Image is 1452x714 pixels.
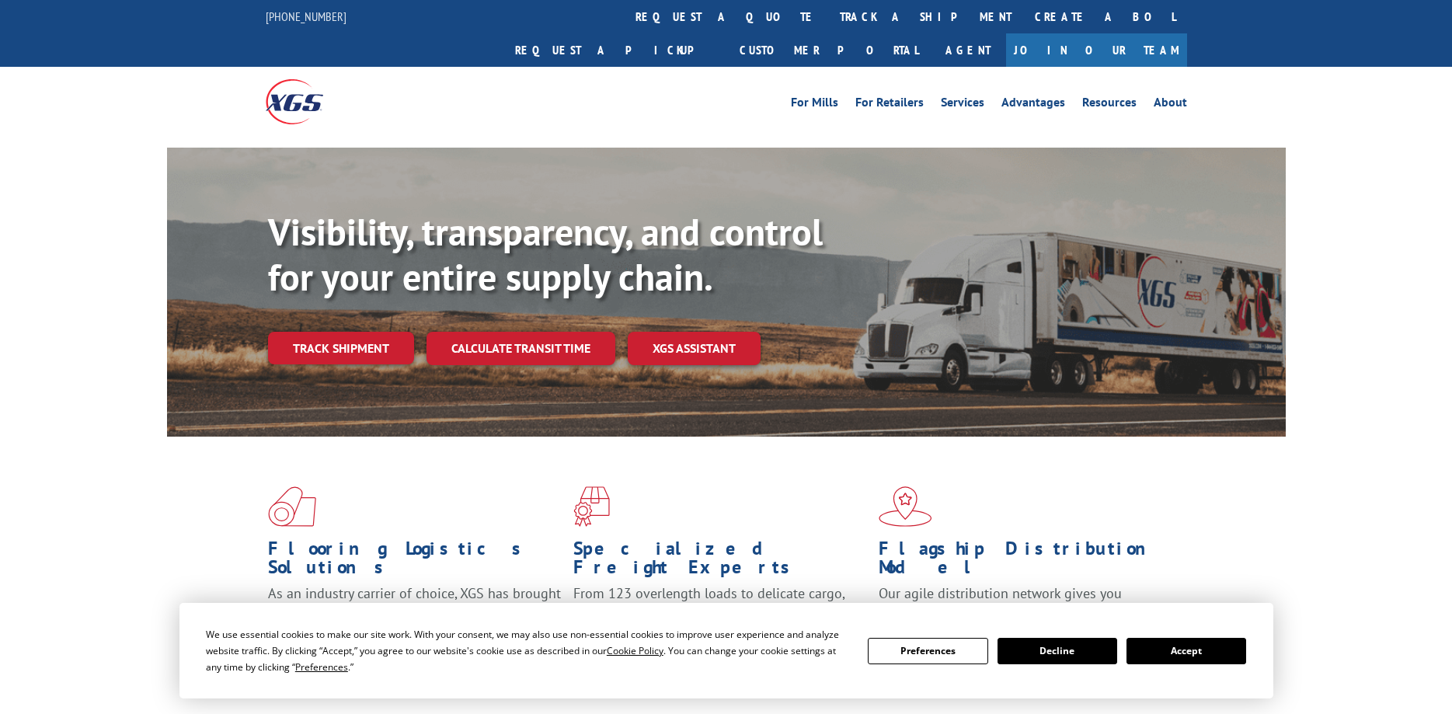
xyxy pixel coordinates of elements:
[268,332,414,364] a: Track shipment
[179,603,1273,698] div: Cookie Consent Prompt
[998,638,1117,664] button: Decline
[791,96,838,113] a: For Mills
[941,96,984,113] a: Services
[268,486,316,527] img: xgs-icon-total-supply-chain-intelligence-red
[868,638,987,664] button: Preferences
[1126,638,1246,664] button: Accept
[427,332,615,365] a: Calculate transit time
[266,9,346,24] a: [PHONE_NUMBER]
[879,584,1165,621] span: Our agile distribution network gives you nationwide inventory management on demand.
[206,626,849,675] div: We use essential cookies to make our site work. With your consent, we may also use non-essential ...
[879,486,932,527] img: xgs-icon-flagship-distribution-model-red
[628,332,761,365] a: XGS ASSISTANT
[607,644,663,657] span: Cookie Policy
[930,33,1006,67] a: Agent
[1154,96,1187,113] a: About
[268,207,823,301] b: Visibility, transparency, and control for your entire supply chain.
[855,96,924,113] a: For Retailers
[573,539,867,584] h1: Specialized Freight Experts
[268,539,562,584] h1: Flooring Logistics Solutions
[1082,96,1137,113] a: Resources
[879,539,1172,584] h1: Flagship Distribution Model
[728,33,930,67] a: Customer Portal
[1006,33,1187,67] a: Join Our Team
[295,660,348,674] span: Preferences
[573,486,610,527] img: xgs-icon-focused-on-flooring-red
[268,584,561,639] span: As an industry carrier of choice, XGS has brought innovation and dedication to flooring logistics...
[503,33,728,67] a: Request a pickup
[573,584,867,653] p: From 123 overlength loads to delicate cargo, our experienced staff knows the best way to move you...
[1001,96,1065,113] a: Advantages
